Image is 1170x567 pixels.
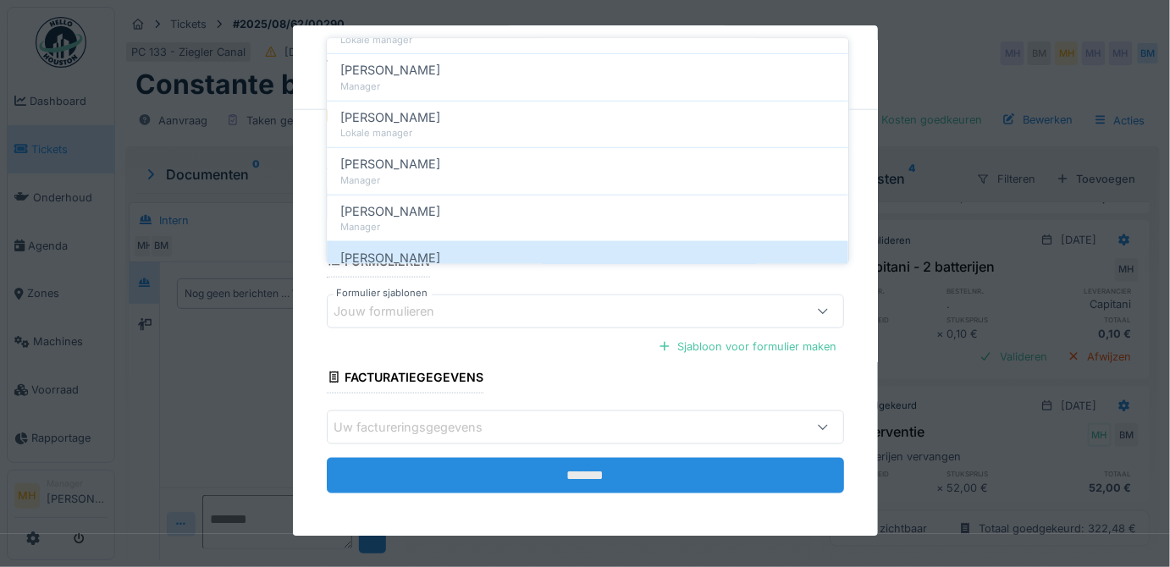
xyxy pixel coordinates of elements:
span: [PERSON_NAME] [340,248,440,267]
div: Manager [340,173,835,187]
div: Manager [340,220,835,234]
span: [PERSON_NAME] [340,201,440,220]
div: Sjabloon voor formulier maken [651,335,844,358]
div: Lokale manager [340,126,835,140]
div: Uw factureringsgegevens [334,419,507,438]
div: Lokale manager [340,32,835,47]
span: [PERSON_NAME] [340,155,440,173]
div: Jouw formulieren [334,302,459,321]
div: Formulieren [327,249,431,278]
div: Facturatiegegevens [327,365,484,394]
label: Formulier sjablonen [334,286,432,300]
span: [PERSON_NAME] [340,61,440,80]
span: [PERSON_NAME] [340,107,440,126]
div: Manager [340,79,835,93]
